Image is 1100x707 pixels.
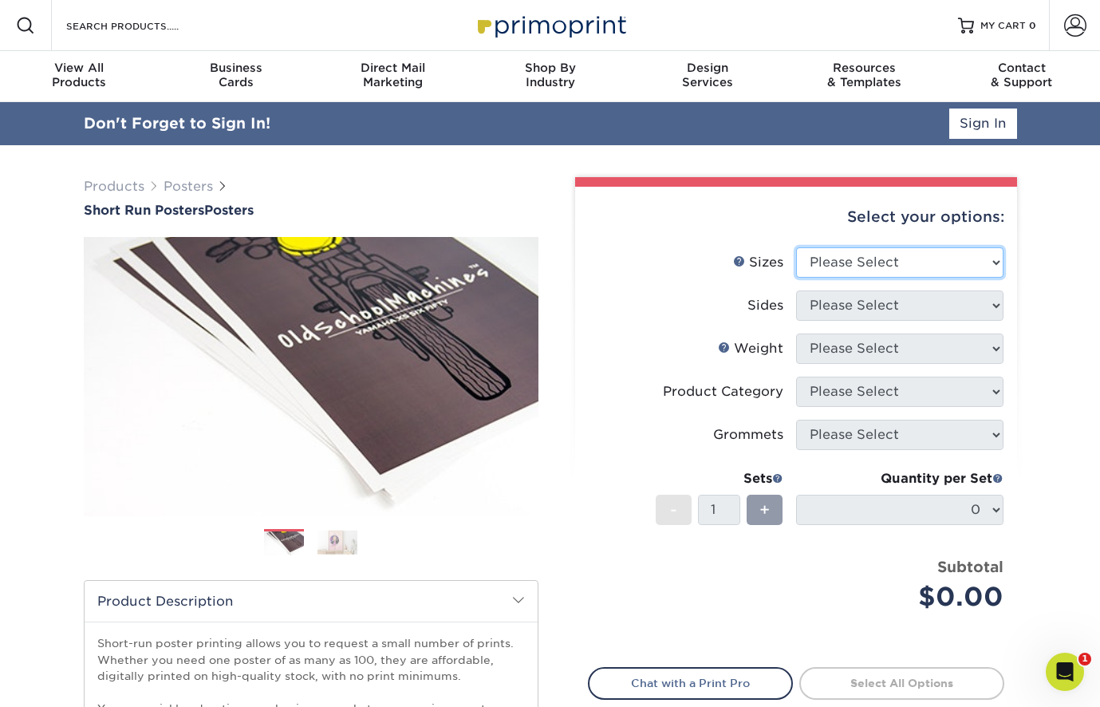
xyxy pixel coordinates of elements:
div: Cards [157,61,314,89]
a: Sign In [949,109,1017,139]
span: Design [629,61,786,75]
div: Select your options: [588,187,1004,247]
img: Primoprint [471,8,630,42]
iframe: Intercom live chat [1046,653,1084,691]
span: Direct Mail [314,61,471,75]
span: 0 [1029,20,1036,31]
div: $0.00 [808,578,1003,616]
span: + [759,498,770,522]
a: Shop ByIndustry [471,51,629,102]
div: Sides [747,296,783,315]
div: Services [629,61,786,89]
div: Grommets [713,425,783,444]
span: Resources [786,61,943,75]
a: Products [84,179,144,194]
div: Sizes [733,253,783,272]
a: Chat with a Print Pro [588,667,793,699]
a: DesignServices [629,51,786,102]
h2: Product Description [85,581,538,622]
div: Product Category [663,382,783,401]
div: & Support [943,61,1100,89]
span: Business [157,61,314,75]
span: MY CART [980,19,1026,33]
img: Posters 02 [317,530,357,555]
span: - [670,498,677,522]
span: Short Run Posters [84,203,204,218]
input: SEARCH PRODUCTS..... [65,16,220,35]
div: Marketing [314,61,471,89]
img: Short Run Posters 01 [84,219,538,534]
div: Industry [471,61,629,89]
div: Quantity per Set [796,469,1003,488]
a: Direct MailMarketing [314,51,471,102]
div: Weight [718,339,783,358]
img: Posters 01 [264,530,304,558]
a: Short Run PostersPosters [84,203,538,218]
strong: Subtotal [937,558,1003,575]
div: Sets [656,469,783,488]
a: Contact& Support [943,51,1100,102]
div: & Templates [786,61,943,89]
span: Contact [943,61,1100,75]
a: Resources& Templates [786,51,943,102]
a: Select All Options [799,667,1004,699]
span: Shop By [471,61,629,75]
span: 1 [1078,653,1091,666]
a: Posters [164,179,213,194]
a: BusinessCards [157,51,314,102]
div: Don't Forget to Sign In! [84,113,270,135]
h1: Posters [84,203,538,218]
